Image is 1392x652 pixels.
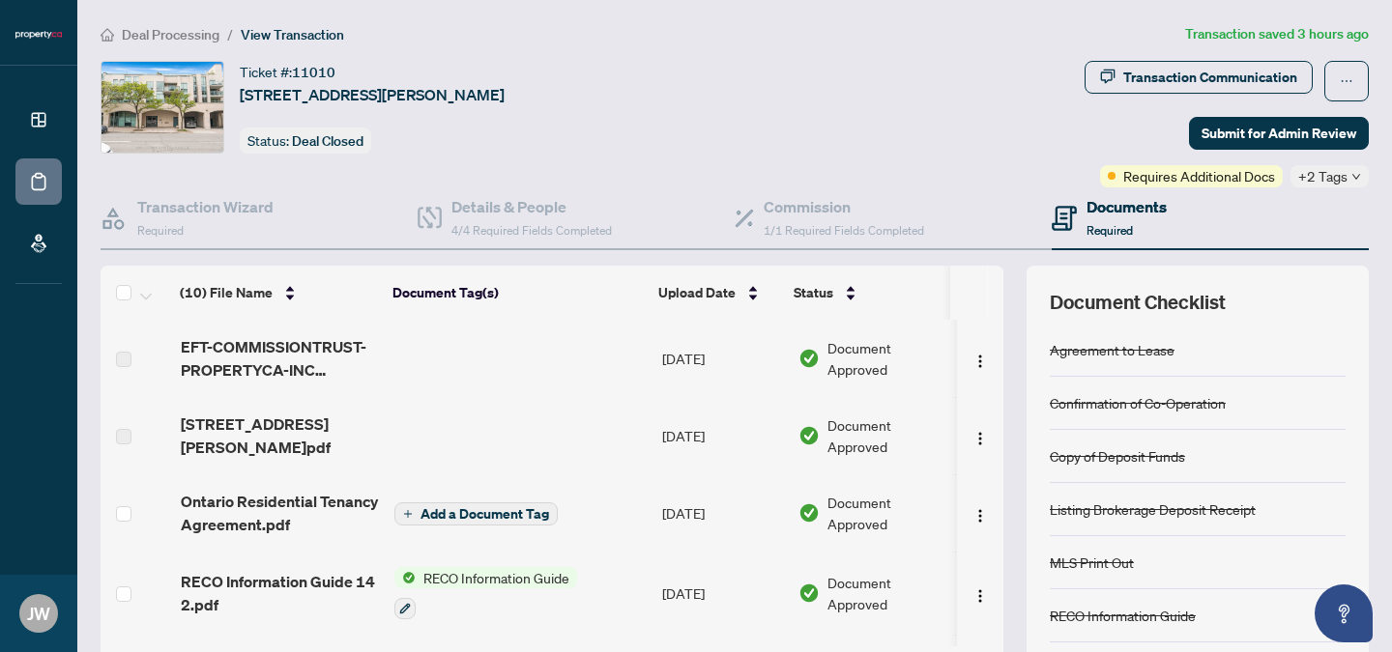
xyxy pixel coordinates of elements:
[180,282,273,303] span: (10) File Name
[181,412,380,459] span: [STREET_ADDRESS][PERSON_NAME]pdf
[965,578,996,609] button: Logo
[1050,392,1226,413] div: Confirmation of Co-Operation
[394,567,416,588] img: Status Icon
[965,420,996,451] button: Logo
[1315,584,1373,642] button: Open asap
[972,354,988,369] img: Logo
[451,195,612,218] h4: Details & People
[1087,195,1167,218] h4: Documents
[798,348,820,369] img: Document Status
[101,62,223,153] img: IMG-X12394692_1.jpg
[181,335,380,382] span: EFT-COMMISSIONTRUST-PROPERTYCA-INC 266.PDF
[101,28,114,42] span: home
[1050,552,1134,573] div: MLS Print Out
[972,588,988,604] img: Logo
[764,195,924,218] h4: Commission
[1185,23,1369,45] article: Transaction saved 3 hours ago
[172,266,385,320] th: (10) File Name
[798,425,820,446] img: Document Status
[654,552,791,635] td: [DATE]
[1050,605,1196,626] div: RECO Information Guide
[1085,61,1313,94] button: Transaction Communication
[137,223,184,238] span: Required
[394,567,577,619] button: Status IconRECO Information Guide
[654,320,791,397] td: [DATE]
[420,507,549,521] span: Add a Document Tag
[651,266,786,320] th: Upload Date
[1298,165,1348,187] span: +2 Tags
[972,431,988,446] img: Logo
[451,223,612,238] span: 4/4 Required Fields Completed
[965,497,996,528] button: Logo
[227,23,233,45] li: /
[181,570,380,616] span: RECO Information Guide 14 2.pdf
[1340,74,1353,88] span: ellipsis
[416,567,577,588] span: RECO Information Guide
[122,26,219,43] span: Deal Processing
[1123,165,1275,186] span: Requires Additional Docs
[403,509,413,519] span: plus
[1189,117,1369,150] button: Submit for Admin Review
[786,266,950,320] th: Status
[137,195,274,218] h4: Transaction Wizard
[27,600,50,627] span: JW
[385,266,651,320] th: Document Tag(s)
[1050,445,1185,467] div: Copy of Deposit Funds
[827,572,948,614] span: Document Approved
[1050,289,1226,316] span: Document Checklist
[827,414,948,457] span: Document Approved
[827,337,948,380] span: Document Approved
[1202,118,1356,149] span: Submit for Admin Review
[1050,339,1174,360] div: Agreement to Lease
[827,492,948,534] span: Document Approved
[241,26,344,43] span: View Transaction
[240,83,505,106] span: [STREET_ADDRESS][PERSON_NAME]
[1351,172,1361,182] span: down
[240,61,335,83] div: Ticket #:
[658,282,736,303] span: Upload Date
[798,502,820,524] img: Document Status
[181,490,380,536] span: Ontario Residential Tenancy Agreement.pdf
[654,397,791,474] td: [DATE]
[292,64,335,81] span: 11010
[798,582,820,604] img: Document Status
[965,343,996,374] button: Logo
[240,128,371,154] div: Status:
[1123,62,1297,93] div: Transaction Communication
[794,282,833,303] span: Status
[654,474,791,552] td: [DATE]
[1087,223,1133,238] span: Required
[1050,498,1256,520] div: Listing Brokerage Deposit Receipt
[394,502,558,525] button: Add a Document Tag
[764,223,924,238] span: 1/1 Required Fields Completed
[972,508,988,524] img: Logo
[394,501,558,526] button: Add a Document Tag
[15,29,62,41] img: logo
[292,132,363,150] span: Deal Closed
